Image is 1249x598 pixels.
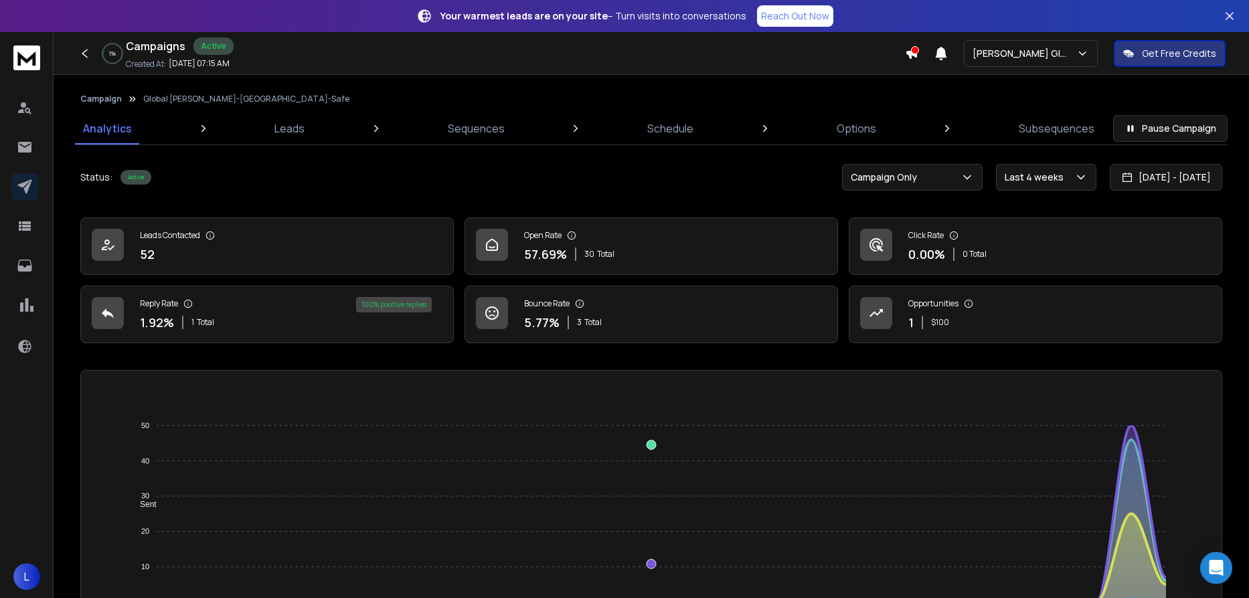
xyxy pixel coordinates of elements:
p: Status: [80,171,112,184]
a: Sequences [440,112,513,144]
button: [DATE] - [DATE] [1110,164,1222,191]
tspan: 10 [141,563,149,571]
a: Reply Rate1.92%1Total100% positive replies [80,286,454,343]
p: Reply Rate [140,298,178,309]
p: Click Rate [908,230,944,241]
span: Total [597,249,614,260]
button: Campaign [80,94,122,104]
button: Pause Campaign [1113,115,1228,142]
p: Leads [274,120,305,136]
strong: Your warmest leads are on your site [440,9,608,22]
span: Sent [130,500,157,509]
p: 1 % [109,49,116,58]
p: Created At: [126,59,166,70]
a: Bounce Rate5.77%3Total [465,286,838,343]
a: Subsequences [1011,112,1102,144]
a: Opportunities1$100 [849,286,1222,343]
span: 30 [584,249,594,260]
tspan: 30 [141,492,149,500]
p: Options [837,120,876,136]
p: – Turn visits into conversations [440,9,746,23]
p: Sequences [448,120,505,136]
tspan: 20 [141,527,149,535]
a: Leads Contacted52 [80,217,454,275]
a: Reach Out Now [757,5,833,27]
p: Global [PERSON_NAME]-[GEOGRAPHIC_DATA]-Safe [143,94,349,104]
p: Get Free Credits [1142,47,1216,60]
p: [PERSON_NAME] Global [973,47,1076,60]
span: Total [584,317,602,328]
div: Open Intercom Messenger [1200,552,1232,584]
p: 0 Total [963,249,987,260]
p: Opportunities [908,298,959,309]
p: 1.92 % [140,313,174,332]
p: 57.69 % [524,245,567,264]
tspan: 40 [141,457,149,465]
p: 5.77 % [524,313,560,332]
div: Active [193,37,234,55]
a: Click Rate0.00%0 Total [849,217,1222,275]
a: Open Rate57.69%30Total [465,217,838,275]
a: Schedule [639,112,701,144]
p: Subsequences [1019,120,1094,136]
p: Leads Contacted [140,230,200,241]
a: Leads [266,112,313,144]
tspan: 50 [141,421,149,429]
p: $ 100 [931,317,949,328]
p: Schedule [647,120,693,136]
p: 0.00 % [908,245,945,264]
p: Bounce Rate [524,298,570,309]
button: L [13,563,40,590]
p: [DATE] 07:15 AM [169,58,230,69]
a: Options [829,112,884,144]
p: Open Rate [524,230,562,241]
p: 52 [140,245,155,264]
p: Analytics [83,120,132,136]
p: Reach Out Now [761,9,829,23]
span: 3 [577,317,582,328]
p: Last 4 weeks [1005,171,1069,184]
span: 1 [191,317,194,328]
div: Active [120,170,151,185]
img: logo [13,45,40,70]
a: Analytics [75,112,140,144]
span: Total [197,317,214,328]
p: 1 [908,313,914,332]
button: Get Free Credits [1114,40,1226,67]
p: Campaign Only [851,171,922,184]
h1: Campaigns [126,38,185,54]
div: 100 % positive replies [356,297,432,312]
